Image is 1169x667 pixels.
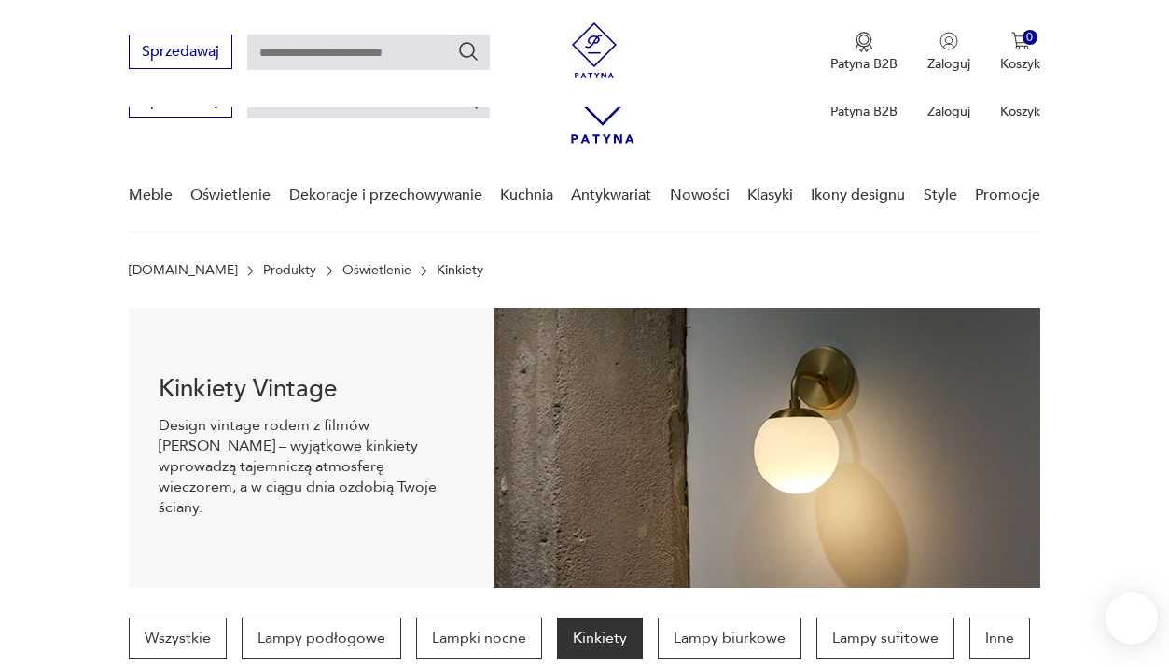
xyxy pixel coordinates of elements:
a: Kuchnia [500,160,553,231]
img: Ikona medalu [855,32,873,52]
button: Sprzedawaj [129,35,232,69]
a: Lampy sufitowe [816,618,954,659]
a: Oświetlenie [342,263,411,278]
p: Kinkiety [437,263,483,278]
a: Oświetlenie [190,160,271,231]
p: Koszyk [1000,103,1040,120]
a: Ikony designu [811,160,905,231]
a: Klasyki [747,160,793,231]
button: Patyna B2B [830,32,898,73]
p: Design vintage rodem z filmów [PERSON_NAME] – wyjątkowe kinkiety wprowadzą tajemniczą atmosferę w... [159,415,464,518]
h1: Kinkiety Vintage [159,378,464,400]
a: Lampy podłogowe [242,618,401,659]
a: Inne [969,618,1030,659]
a: Style [924,160,957,231]
p: Patyna B2B [830,103,898,120]
a: Ikona medaluPatyna B2B [830,32,898,73]
button: Szukaj [457,40,480,63]
a: [DOMAIN_NAME] [129,263,238,278]
a: Kinkiety [557,618,643,659]
div: 0 [1023,30,1038,46]
a: Promocje [975,160,1040,231]
a: Sprzedawaj [129,95,232,108]
a: Meble [129,160,173,231]
p: Patyna B2B [830,55,898,73]
button: Zaloguj [927,32,970,73]
p: Zaloguj [927,55,970,73]
a: Antykwariat [571,160,651,231]
a: Sprzedawaj [129,47,232,60]
a: Wszystkie [129,618,227,659]
a: Dekoracje i przechowywanie [289,160,482,231]
a: Lampy biurkowe [658,618,801,659]
img: Ikona koszyka [1011,32,1030,50]
p: Zaloguj [927,103,970,120]
button: 0Koszyk [1000,32,1040,73]
p: Koszyk [1000,55,1040,73]
a: Produkty [263,263,316,278]
img: Kinkiety vintage [494,308,1040,588]
img: Ikonka użytkownika [939,32,958,50]
img: Patyna - sklep z meblami i dekoracjami vintage [566,22,622,78]
a: Lampki nocne [416,618,542,659]
iframe: Smartsupp widget button [1106,592,1158,645]
a: Nowości [670,160,730,231]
